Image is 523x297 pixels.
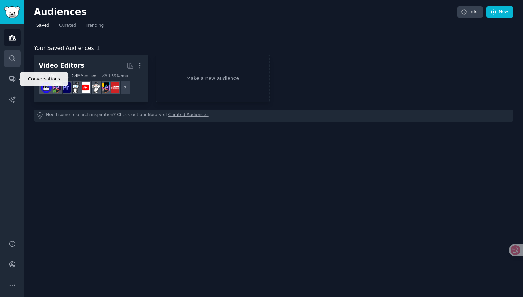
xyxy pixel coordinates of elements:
[39,73,59,78] div: 15 Sub s
[109,82,119,93] img: NewTubers
[41,82,52,93] img: VideoEditors
[4,6,20,18] img: GummySearch logo
[59,23,76,29] span: Curated
[457,6,483,18] a: Info
[39,61,84,70] div: Video Editors
[34,110,513,122] div: Need some research inspiration? Check out our library of
[83,20,106,34] a: Trending
[168,112,209,119] a: Curated Audiences
[51,82,61,93] img: editors
[99,82,110,93] img: VideoEditing
[34,20,52,34] a: Saved
[97,45,100,51] span: 1
[70,82,81,93] img: gopro
[486,6,513,18] a: New
[34,55,148,102] a: Video Editors15Subs2.4MMembers1.59% /mo+7NewTubersVideoEditingvideographyyoutubersgopropremiereed...
[36,23,49,29] span: Saved
[86,23,104,29] span: Trending
[34,7,457,18] h2: Audiences
[57,20,79,34] a: Curated
[80,82,90,93] img: youtubers
[64,73,97,78] div: 2.4M Members
[156,55,270,102] a: Make a new audience
[34,44,94,53] span: Your Saved Audiences
[60,82,71,93] img: premiere
[89,82,100,93] img: videography
[116,80,131,95] div: + 7
[108,73,128,78] div: 1.59 % /mo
